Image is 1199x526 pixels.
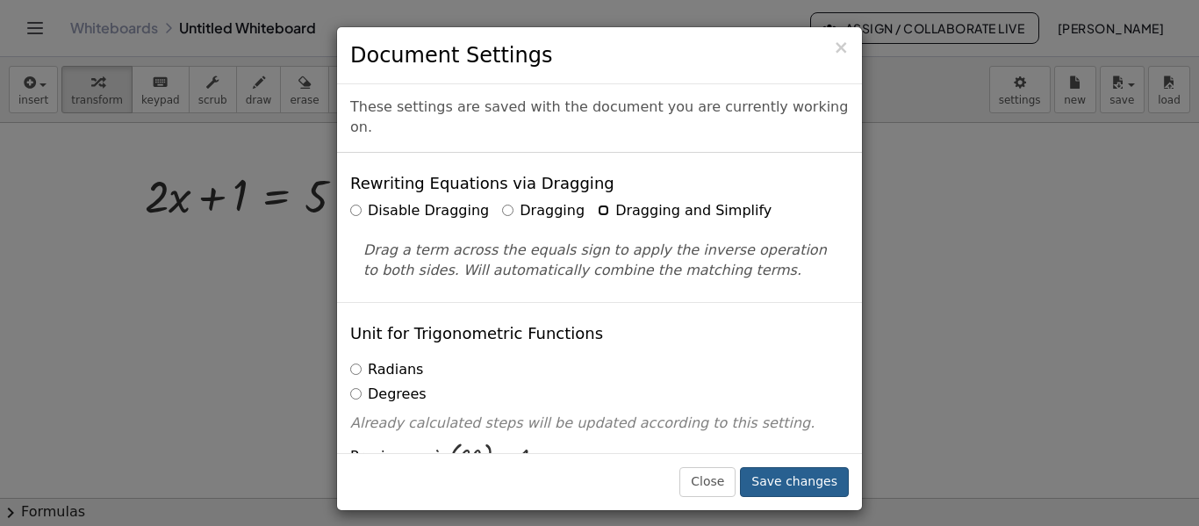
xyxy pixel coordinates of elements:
[350,205,362,216] input: Disable Dragging
[833,37,849,58] span: ×
[350,385,427,405] label: Degrees
[350,447,409,467] span: Preview:
[350,325,603,342] h4: Unit for Trigonometric Functions
[598,205,609,216] input: Dragging and Simplify
[350,360,423,380] label: Radians
[740,467,849,497] button: Save changes
[350,388,362,400] input: Degrees
[350,414,849,434] p: Already calculated steps will be updated according to this setting.
[502,201,585,221] label: Dragging
[350,175,614,192] h4: Rewriting Equations via Dragging
[363,241,836,281] p: Drag a term across the equals sign to apply the inverse operation to both sides. Will automatical...
[598,201,772,221] label: Dragging and Simplify
[502,205,513,216] input: Dragging
[350,40,849,70] h3: Document Settings
[350,364,362,375] input: Radians
[679,467,736,497] button: Close
[337,84,862,153] div: These settings are saved with the document you are currently working on.
[350,201,489,221] label: Disable Dragging
[833,39,849,57] button: Close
